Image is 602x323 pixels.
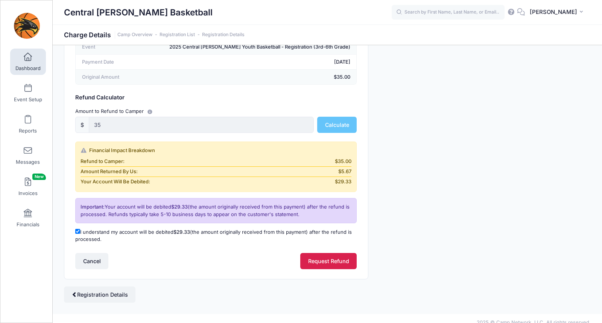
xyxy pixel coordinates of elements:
span: Invoices [18,190,38,197]
td: Payment Date [76,55,135,70]
a: Central Lee Basketball [0,8,53,44]
span: $29.33 [335,178,351,186]
div: Your account will be debited (the amount originally received from this payment) after the refund ... [75,198,357,223]
span: Your Account Will Be Debited: [81,178,150,186]
a: Reports [10,111,46,137]
span: $29.33 [171,204,188,210]
span: New [32,174,46,180]
span: Messages [16,159,40,165]
span: Amount Returned By Us: [81,168,138,175]
button: [PERSON_NAME] [525,4,591,21]
span: $29.33 [173,229,190,235]
button: Cancel [75,253,108,269]
input: I understand my account will be debited$29.33(the amount originally received from this payment) a... [75,229,80,234]
div: Amount to Refund to Camper [72,107,361,115]
span: Dashboard [15,65,41,72]
span: $35.00 [335,158,351,165]
input: 0.00 [89,117,313,133]
a: Messages [10,142,46,169]
h5: Refund Calculator [75,94,357,101]
td: [DATE] [135,55,356,70]
span: Financials [17,221,40,228]
td: 2025 Central [PERSON_NAME] Youth Basketball - Registration (3rd-6th Grade) [135,40,356,55]
a: Dashboard [10,49,46,75]
td: Original Amount [76,70,135,85]
span: Reports [19,128,37,134]
h1: Charge Details [64,31,245,39]
a: Financials [10,205,46,231]
input: Search by First Name, Last Name, or Email... [392,5,505,20]
a: InvoicesNew [10,174,46,200]
a: Registration Details [64,286,135,303]
a: Event Setup [10,80,46,106]
label: I understand my account will be debited (the amount originally received from this payment) after ... [75,229,357,243]
h1: Central [PERSON_NAME] Basketball [64,4,213,21]
div: $ [75,117,89,133]
span: Refund to Camper: [81,158,125,165]
a: Registration Details [202,32,245,38]
a: Registration List [160,32,195,38]
td: Event [76,40,135,55]
div: Financial Impact Breakdown [81,147,351,154]
button: Request Refund [300,253,357,269]
span: [PERSON_NAME] [530,8,577,16]
a: Camp Overview [117,32,152,38]
span: $5.67 [338,168,351,175]
td: $35.00 [135,70,356,85]
span: Important: [81,204,105,210]
span: Event Setup [14,96,42,103]
img: Central Lee Basketball [13,12,41,40]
